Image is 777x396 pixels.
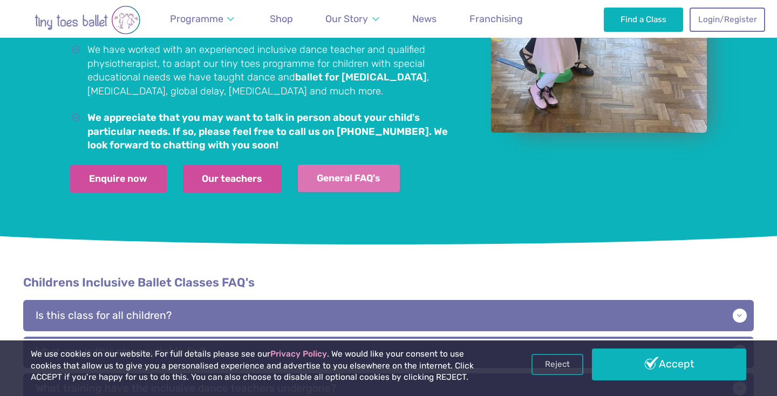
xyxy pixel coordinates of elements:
a: Enquire now [70,165,167,193]
a: Our Story [321,7,384,31]
p: We have worked with an experienced inclusive dance teacher and qualified physiotherapist, to adap... [87,43,464,99]
p: We use cookies on our website. For full details please see our . We would like your consent to us... [31,349,496,384]
a: Programme [165,7,240,31]
h4: Childrens Inclusive Ballet Classes FAQ's [23,275,754,291]
span: Franchising [469,13,523,24]
a: Reject [531,354,583,374]
a: Find a Class [604,8,683,31]
a: Accept [592,349,746,380]
a: News [407,7,441,31]
p: Is this class for all children? [23,300,754,331]
p: What age is this class suitable for? [23,337,754,368]
a: Our teachers [183,165,282,193]
a: ballet for [MEDICAL_DATA] [295,72,427,83]
a: General FAQ's [298,165,400,192]
strong: We appreciate that you may want to talk in person about your child's particular needs. If so, ple... [87,112,448,152]
a: Privacy Policy [270,349,327,359]
span: Programme [170,13,223,24]
span: News [412,13,437,24]
a: Shop [265,7,298,31]
span: Our Story [325,13,368,24]
span: Shop [270,13,293,24]
a: Login/Register [690,8,765,31]
img: tiny toes ballet [12,5,163,35]
a: Franchising [465,7,528,31]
